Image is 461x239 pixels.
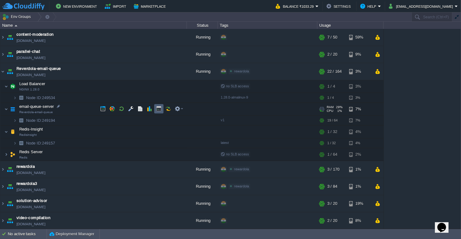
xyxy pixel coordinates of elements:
[19,133,37,137] span: Redisinsight
[6,46,14,63] img: AMDAwAAAACH5BAEAAAAALAAAAAABAAEAAAICRAEAOw==
[26,95,42,100] span: Node ID:
[56,2,99,10] button: New Environment
[187,212,218,229] div: Running
[19,81,46,86] span: Load Balancer
[16,181,37,187] a: rewardola3
[4,126,8,138] img: AMDAwAAAACH5BAEAAAAALAAAAAABAAEAAAICRAEAOw==
[16,170,45,176] a: [DOMAIN_NAME]
[25,118,56,123] a: Node ID:249194
[19,88,39,91] span: NGINX 1.28.0
[349,161,369,178] div: 1%
[221,84,249,88] span: no SLB access
[13,138,17,148] img: AMDAwAAAACH5BAEAAAAALAAAAAABAAEAAAICRAEAOw==
[327,29,337,46] div: 7 / 50
[0,178,5,195] img: AMDAwAAAACH5BAEAAAAALAAAAAABAAEAAAICRAEAOw==
[349,195,369,212] div: 19%
[6,195,14,212] img: AMDAwAAAACH5BAEAAAAALAAAAAABAAEAAAICRAEAOw==
[4,80,8,93] img: AMDAwAAAACH5BAEAAAAALAAAAAABAAEAAAICRAEAOw==
[105,2,128,10] button: Import
[16,221,45,227] a: [DOMAIN_NAME]
[327,80,335,93] div: 1 / 4
[327,109,333,113] span: CPU
[1,22,187,29] div: Name
[25,140,56,146] a: Node ID:249157
[26,141,42,145] span: Node ID:
[218,22,317,29] div: Tags
[0,46,5,63] img: AMDAwAAAACH5BAEAAAAALAAAAAABAAEAAAICRAEAOw==
[25,95,56,100] span: 249534
[349,103,369,115] div: 7%
[17,138,25,148] img: AMDAwAAAACH5BAEAAAAALAAAAAABAAEAAAICRAEAOw==
[349,212,369,229] div: 8%
[16,163,35,170] a: rewardola
[13,116,17,125] img: AMDAwAAAACH5BAEAAAAALAAAAAABAAEAAAICRAEAOw==
[349,116,369,125] div: 7%
[327,195,337,212] div: 3 / 20
[349,138,369,148] div: 4%
[8,126,17,138] img: AMDAwAAAACH5BAEAAAAALAAAAAABAAEAAAICRAEAOw==
[0,212,5,229] img: AMDAwAAAACH5BAEAAAAALAAAAAABAAEAAAICRAEAOw==
[4,103,8,115] img: AMDAwAAAACH5BAEAAAAALAAAAAABAAEAAAICRAEAOw==
[8,148,17,161] img: AMDAwAAAACH5BAEAAAAALAAAAAABAAEAAAICRAEAOw==
[6,178,14,195] img: AMDAwAAAACH5BAEAAAAALAAAAAABAAEAAAICRAEAOw==
[187,195,218,212] div: Running
[17,116,25,125] img: AMDAwAAAACH5BAEAAAAALAAAAAABAAEAAAICRAEAOw==
[49,231,94,237] button: Deployment Manager
[19,104,55,109] a: email-queue-serverReverdola-email-queue
[2,2,44,10] img: CloudJiffy
[16,198,47,204] a: solution-advisor
[327,116,338,125] div: 19 / 64
[6,29,14,46] img: AMDAwAAAACH5BAEAAAAALAAAAAABAAEAAAICRAEAOw==
[16,38,45,44] a: [DOMAIN_NAME]
[4,148,8,161] img: AMDAwAAAACH5BAEAAAAALAAAAAABAAEAAAICRAEAOw==
[349,148,369,161] div: 2%
[16,204,45,210] a: [DOMAIN_NAME]
[187,46,218,63] div: Running
[349,63,369,80] div: 3%
[234,69,249,73] span: rewardola
[8,103,17,115] img: AMDAwAAAACH5BAEAAAAALAAAAAABAAEAAAICRAEAOw==
[8,80,17,93] img: AMDAwAAAACH5BAEAAAAALAAAAAABAAEAAAICRAEAOw==
[327,126,337,138] div: 1 / 32
[234,184,249,188] span: rewardola
[349,46,369,63] div: 9%
[187,29,218,46] div: Running
[0,29,5,46] img: AMDAwAAAACH5BAEAAAAALAAAAAABAAEAAAICRAEAOw==
[0,195,5,212] img: AMDAwAAAACH5BAEAAAAALAAAAAABAAEAAAICRAEAOw==
[19,149,44,154] span: Redis Server
[327,148,337,161] div: 1 / 64
[16,48,40,55] a: parallel-chat
[19,127,44,131] a: Redis-InsightRedisinsight
[19,104,55,109] span: email-queue-server
[13,93,17,103] img: AMDAwAAAACH5BAEAAAAALAAAAAABAAEAAAICRAEAOw==
[26,118,42,123] span: Node ID:
[187,161,218,178] div: Running
[318,22,383,29] div: Usage
[16,187,45,193] a: [DOMAIN_NAME]
[16,55,45,61] a: [DOMAIN_NAME]
[17,93,25,103] img: AMDAwAAAACH5BAEAAAAALAAAAAABAAEAAAICRAEAOw==
[360,2,378,10] button: Help
[221,141,229,145] span: latest
[134,2,168,10] button: Marketplace
[349,178,369,195] div: 1%
[327,212,337,229] div: 2 / 20
[8,229,47,239] div: No active tasks
[6,63,14,80] img: AMDAwAAAACH5BAEAAAAALAAAAAABAAEAAAICRAEAOw==
[16,31,54,38] a: content-moderation
[327,46,337,63] div: 2 / 20
[327,105,334,109] span: RAM
[234,167,249,171] span: rewardola
[16,66,61,72] a: Reverdola-email-queue
[349,80,369,93] div: 3%
[327,63,342,80] div: 22 / 164
[327,138,336,148] div: 1 / 32
[25,95,56,100] a: Node ID:249534
[16,215,50,221] a: video-compilation
[187,22,218,29] div: Status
